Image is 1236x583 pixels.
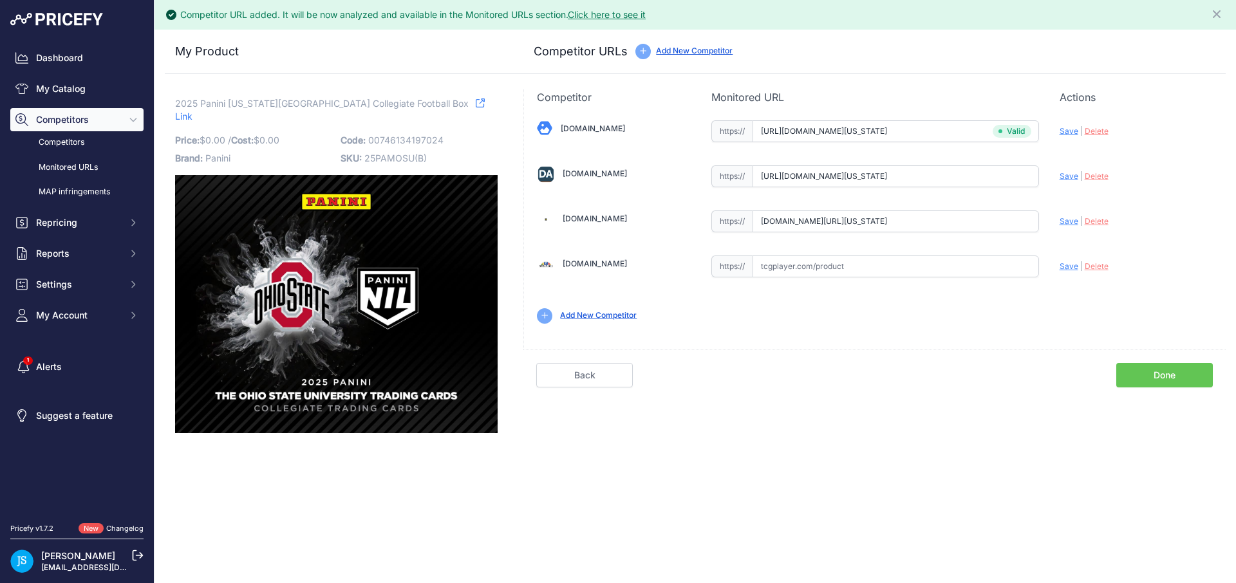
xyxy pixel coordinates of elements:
span: 00746134197024 [368,134,444,145]
p: $ [175,131,333,149]
span: Save [1060,216,1078,226]
span: https:// [711,165,753,187]
a: Link [175,95,485,125]
input: dacardworld.com/product [753,165,1039,187]
span: Code: [341,134,366,145]
a: Done [1116,363,1213,387]
a: MAP infringements [10,181,144,203]
span: Brand: [175,153,203,163]
input: tcgplayer.com/product [753,255,1039,277]
span: Reports [36,247,120,260]
a: [EMAIL_ADDRESS][DOMAIN_NAME] [41,562,176,572]
button: Reports [10,242,144,265]
a: My Catalog [10,77,144,100]
button: My Account [10,304,144,327]
span: | [1080,261,1083,271]
button: Repricing [10,211,144,234]
p: Monitored URL [711,89,1039,105]
span: Delete [1085,261,1109,271]
span: https:// [711,255,753,277]
span: / $ [228,134,279,145]
span: Competitors [36,113,120,126]
span: 0.00 [259,134,279,145]
a: Add New Competitor [656,46,733,55]
span: | [1080,171,1083,181]
a: [PERSON_NAME] [41,550,115,561]
button: Settings [10,273,144,296]
span: Repricing [36,216,120,229]
a: Dashboard [10,46,144,69]
span: 0.00 [205,134,225,145]
span: | [1080,216,1083,226]
a: Suggest a feature [10,404,144,427]
span: Delete [1085,171,1109,181]
a: Monitored URLs [10,156,144,179]
a: Click here to see it [568,9,646,20]
a: [DOMAIN_NAME] [561,124,625,133]
span: | [1080,126,1083,136]
span: 25PAMOSU(B) [364,153,427,163]
a: [DOMAIN_NAME] [563,214,627,223]
input: blowoutcards.com/product [753,120,1039,142]
a: Changelog [106,524,144,533]
a: [DOMAIN_NAME] [563,259,627,268]
span: SKU: [341,153,362,163]
input: steelcitycollectibles.com/product [753,210,1039,232]
button: Close [1210,5,1226,21]
span: Delete [1085,216,1109,226]
span: 2025 Panini [US_STATE][GEOGRAPHIC_DATA] Collegiate Football Box [175,95,469,111]
span: Settings [36,278,120,291]
span: Panini [205,153,230,163]
img: Pricefy Logo [10,13,103,26]
a: [DOMAIN_NAME] [563,169,627,178]
nav: Sidebar [10,46,144,508]
span: Delete [1085,126,1109,136]
a: Add New Competitor [560,310,637,320]
span: Price: [175,134,200,145]
a: Alerts [10,355,144,378]
h3: Competitor URLs [534,42,628,60]
span: Cost: [231,134,254,145]
a: Back [536,363,633,387]
span: New [79,523,104,534]
div: Competitor URL added. It will be now analyzed and available in the Monitored URLs section. [180,8,646,21]
p: Actions [1060,89,1213,105]
h3: My Product [175,42,498,60]
p: Competitor [537,89,690,105]
span: Save [1060,171,1078,181]
button: Competitors [10,108,144,131]
span: Save [1060,261,1078,271]
span: Save [1060,126,1078,136]
div: Pricefy v1.7.2 [10,523,53,534]
a: Competitors [10,131,144,154]
span: My Account [36,309,120,322]
span: https:// [711,210,753,232]
span: https:// [711,120,753,142]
